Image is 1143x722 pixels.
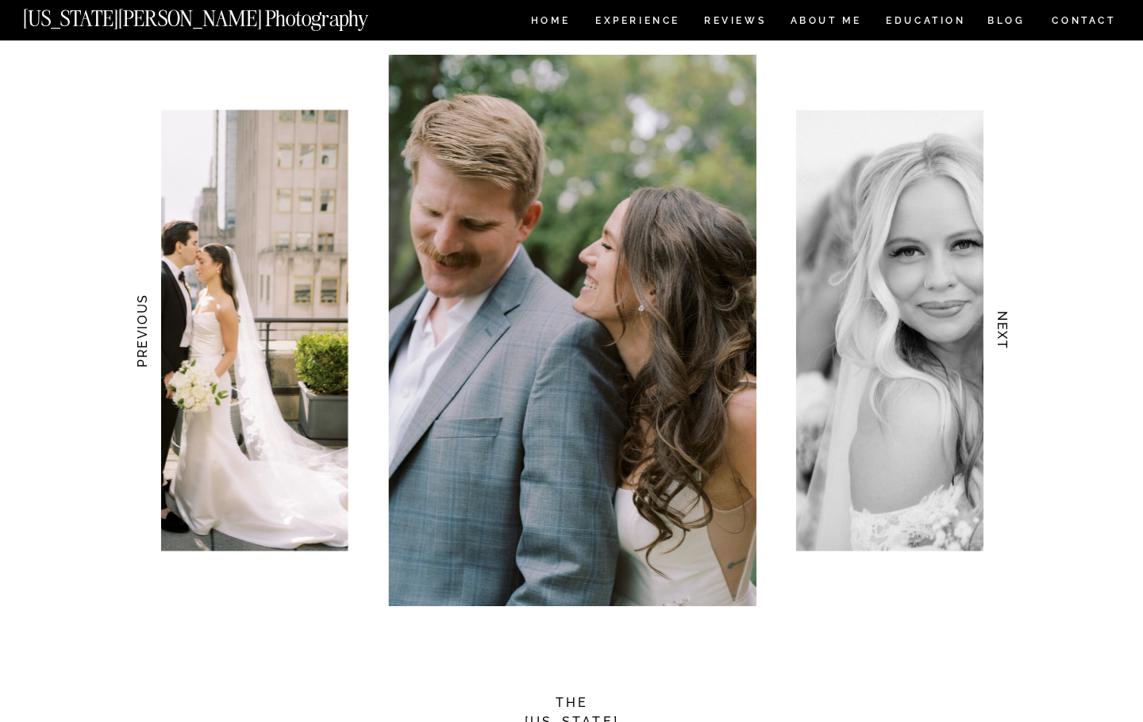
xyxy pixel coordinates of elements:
[1051,12,1117,29] a: CONTACT
[987,16,1026,29] a: BLOG
[884,16,968,29] a: EDUCATION
[704,16,764,29] a: REVIEWS
[133,281,150,381] h3: PREVIOUS
[995,281,1011,381] h3: NEXT
[528,16,573,29] a: HOME
[23,8,421,21] a: [US_STATE][PERSON_NAME] Photography
[595,16,679,29] a: Experience
[790,16,862,29] a: ABOUT ME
